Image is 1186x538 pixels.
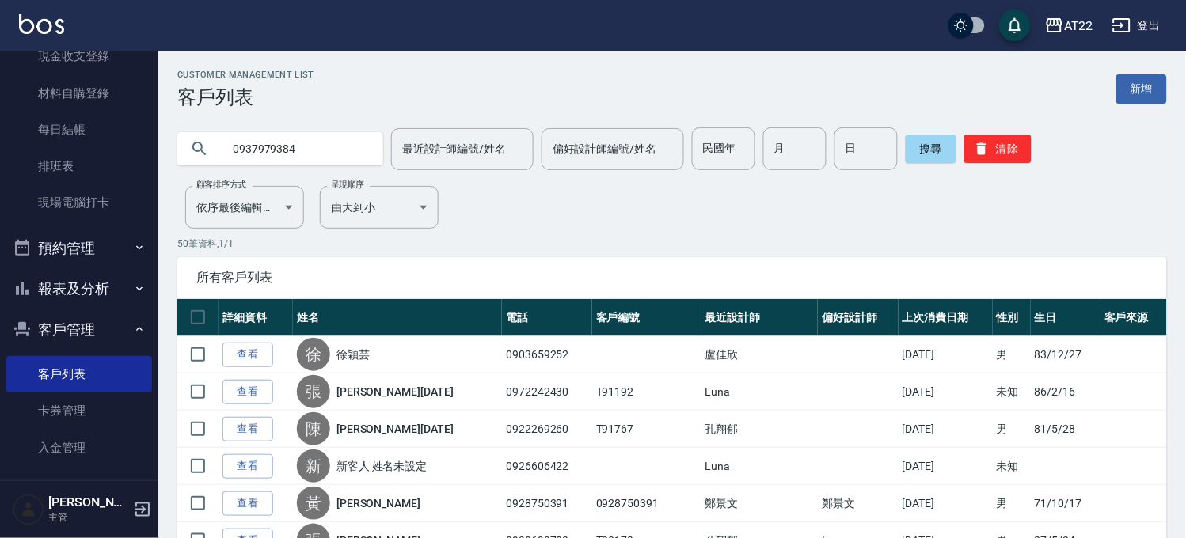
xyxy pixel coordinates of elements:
[196,270,1148,286] span: 所有客戶列表
[331,179,364,191] label: 呈現順序
[6,472,152,513] button: 員工及薪資
[818,299,898,336] th: 偏好設計師
[48,494,129,510] h5: [PERSON_NAME]
[701,336,819,373] td: 盧佳欣
[48,510,129,525] p: 主管
[502,299,592,336] th: 電話
[185,186,304,229] div: 依序最後編輯時間
[1116,74,1167,104] a: 新增
[502,373,592,411] td: 0972242430
[222,127,371,170] input: 搜尋關鍵字
[222,343,273,367] a: 查看
[502,336,592,373] td: 0903659252
[177,70,314,80] h2: Customer Management List
[1031,485,1100,522] td: 71/10/17
[1100,299,1167,336] th: 客戶來源
[177,237,1167,251] p: 50 筆資料, 1 / 1
[592,485,701,522] td: 0928750391
[297,338,330,371] div: 徐
[6,430,152,466] a: 入金管理
[6,38,152,74] a: 現金收支登錄
[6,148,152,184] a: 排班表
[999,9,1031,41] button: save
[1031,299,1100,336] th: 生日
[177,86,314,108] h3: 客戶列表
[899,299,993,336] th: 上次消費日期
[336,495,420,511] a: [PERSON_NAME]
[19,14,64,34] img: Logo
[6,75,152,112] a: 材料自購登錄
[1031,373,1100,411] td: 86/2/16
[222,417,273,441] a: 查看
[336,347,370,362] a: 徐穎芸
[993,373,1031,411] td: 未知
[336,421,454,437] a: [PERSON_NAME][DATE]
[701,411,819,448] td: 孔翔郁
[592,411,701,448] td: T91767
[222,454,273,479] a: 查看
[6,309,152,350] button: 客戶管理
[1031,336,1100,373] td: 83/12/27
[336,384,454,400] a: [PERSON_NAME][DATE]
[993,336,1031,373] td: 男
[701,448,819,485] td: Luna
[592,299,701,336] th: 客戶編號
[899,411,993,448] td: [DATE]
[6,268,152,309] button: 報表及分析
[6,356,152,392] a: 客戶列表
[13,494,44,525] img: Person
[222,491,273,516] a: 查看
[1039,9,1100,42] button: AT22
[297,375,330,408] div: 張
[502,485,592,522] td: 0928750391
[993,411,1031,448] td: 男
[906,134,956,163] button: 搜尋
[6,392,152,429] a: 卡券管理
[502,411,592,448] td: 0922269260
[219,299,293,336] th: 詳細資料
[297,412,330,445] div: 陳
[6,184,152,221] a: 現場電腦打卡
[1106,11,1167,40] button: 登出
[818,485,898,522] td: 鄭景文
[6,228,152,269] button: 預約管理
[592,373,701,411] td: T91192
[899,373,993,411] td: [DATE]
[899,336,993,373] td: [DATE]
[196,179,246,191] label: 顧客排序方式
[320,186,439,229] div: 由大到小
[1031,411,1100,448] td: 81/5/28
[993,448,1031,485] td: 未知
[701,299,819,336] th: 最近設計師
[1064,16,1093,36] div: AT22
[6,112,152,148] a: 每日結帳
[993,299,1031,336] th: 性別
[899,448,993,485] td: [DATE]
[701,373,819,411] td: Luna
[336,458,428,474] a: 新客人 姓名未設定
[293,299,502,336] th: 姓名
[297,449,330,483] div: 新
[297,487,330,520] div: 黃
[964,134,1032,163] button: 清除
[899,485,993,522] td: [DATE]
[701,485,819,522] td: 鄭景文
[993,485,1031,522] td: 男
[222,380,273,404] a: 查看
[502,448,592,485] td: 0926606422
